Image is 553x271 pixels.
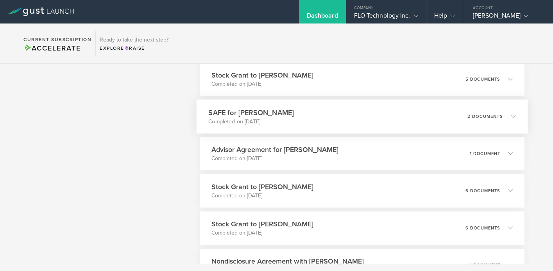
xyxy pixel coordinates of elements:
[211,256,364,266] h3: Nondisclosure Agreement with [PERSON_NAME]
[211,192,313,200] p: Completed on [DATE]
[211,80,313,88] p: Completed on [DATE]
[23,44,81,52] span: Accelerate
[211,182,313,192] h3: Stock Grant to [PERSON_NAME]
[470,263,500,267] p: 1 document
[465,77,500,81] p: 5 documents
[211,155,338,163] p: Completed on [DATE]
[473,12,539,23] div: [PERSON_NAME]
[100,45,168,52] div: Explore
[465,189,500,193] p: 6 documents
[307,12,338,23] div: Dashboard
[211,229,313,237] p: Completed on [DATE]
[470,152,500,156] p: 1 document
[124,45,145,51] span: Raise
[465,226,500,230] p: 6 documents
[434,12,455,23] div: Help
[211,219,313,229] h3: Stock Grant to [PERSON_NAME]
[211,70,313,80] h3: Stock Grant to [PERSON_NAME]
[467,114,503,118] p: 2 documents
[354,12,418,23] div: FLO Technology Inc.
[209,107,294,118] h3: SAFE for [PERSON_NAME]
[211,145,338,155] h3: Advisor Agreement for [PERSON_NAME]
[100,37,168,43] h3: Ready to take the next step?
[209,117,294,125] p: Completed on [DATE]
[95,31,172,56] div: Ready to take the next step?ExploreRaise
[23,37,91,42] h2: Current Subscription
